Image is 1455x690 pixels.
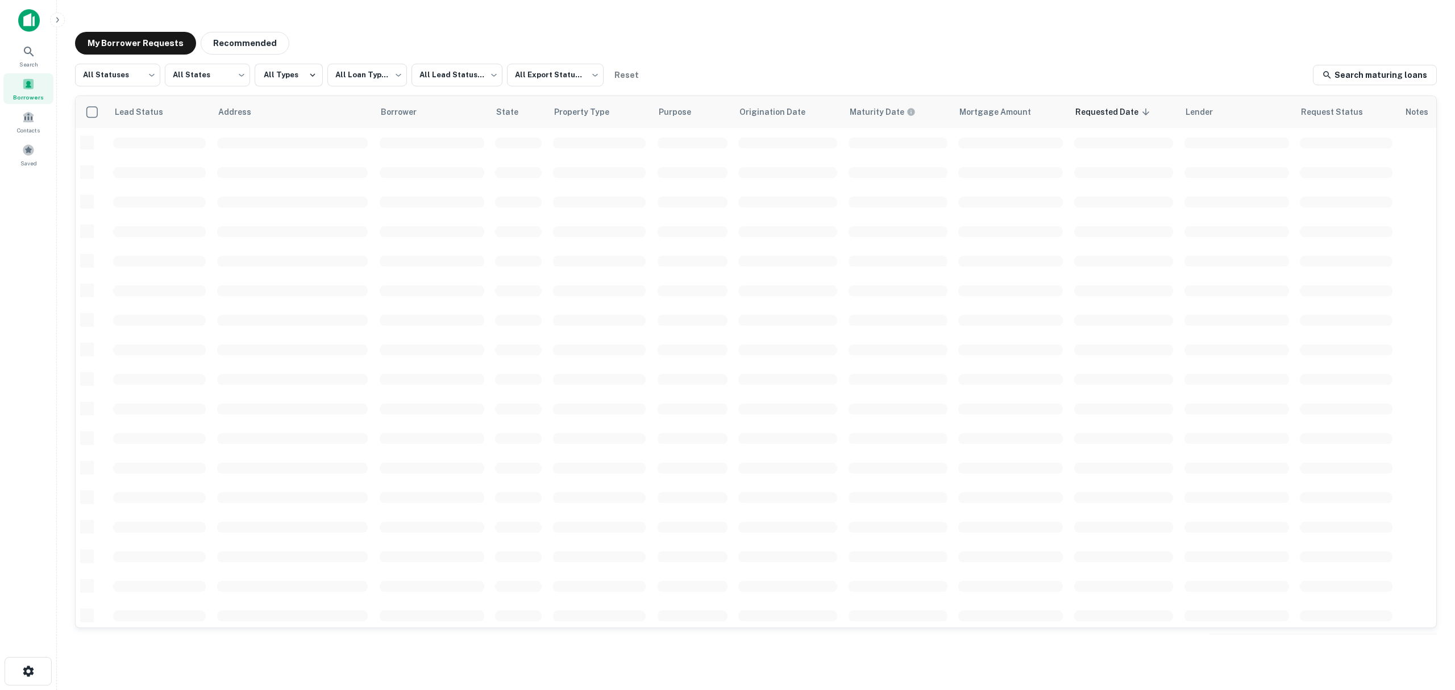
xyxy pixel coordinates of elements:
[1301,105,1378,119] span: Request Status
[20,159,37,168] span: Saved
[659,105,706,119] span: Purpose
[374,96,490,128] th: Borrower
[255,64,323,86] button: All Types
[1399,96,1436,128] th: Notes
[953,96,1069,128] th: Mortgage Amount
[3,106,53,137] a: Contacts
[554,105,624,119] span: Property Type
[3,73,53,104] a: Borrowers
[850,106,904,118] h6: Maturity Date
[843,96,953,128] th: Maturity dates displayed may be estimated. Please contact the lender for the most accurate maturi...
[1406,105,1429,119] span: Notes
[850,106,916,118] div: Maturity dates displayed may be estimated. Please contact the lender for the most accurate maturi...
[75,32,196,55] button: My Borrower Requests
[13,93,44,102] span: Borrowers
[547,96,651,128] th: Property Type
[3,40,53,71] a: Search
[19,60,38,69] span: Search
[733,96,843,128] th: Origination Date
[107,96,211,128] th: Lead Status
[218,105,266,119] span: Address
[211,96,373,128] th: Address
[1075,105,1153,119] span: Requested Date
[739,105,820,119] span: Origination Date
[959,105,1046,119] span: Mortgage Amount
[3,139,53,170] a: Saved
[327,60,407,90] div: All Loan Types
[17,126,40,135] span: Contacts
[1398,599,1455,654] iframe: Chat Widget
[608,64,645,86] button: Reset
[507,60,604,90] div: All Export Statuses
[1069,96,1179,128] th: Requested Date
[75,60,160,90] div: All Statuses
[18,9,40,32] img: capitalize-icon.png
[496,105,533,119] span: State
[652,96,733,128] th: Purpose
[850,106,930,118] span: Maturity dates displayed may be estimated. Please contact the lender for the most accurate maturi...
[1179,96,1295,128] th: Lender
[201,32,289,55] button: Recommended
[489,96,547,128] th: State
[1186,105,1228,119] span: Lender
[381,105,431,119] span: Borrower
[411,60,502,90] div: All Lead Statuses
[114,105,178,119] span: Lead Status
[165,60,250,90] div: All States
[1313,65,1437,85] a: Search maturing loans
[1294,96,1398,128] th: Request Status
